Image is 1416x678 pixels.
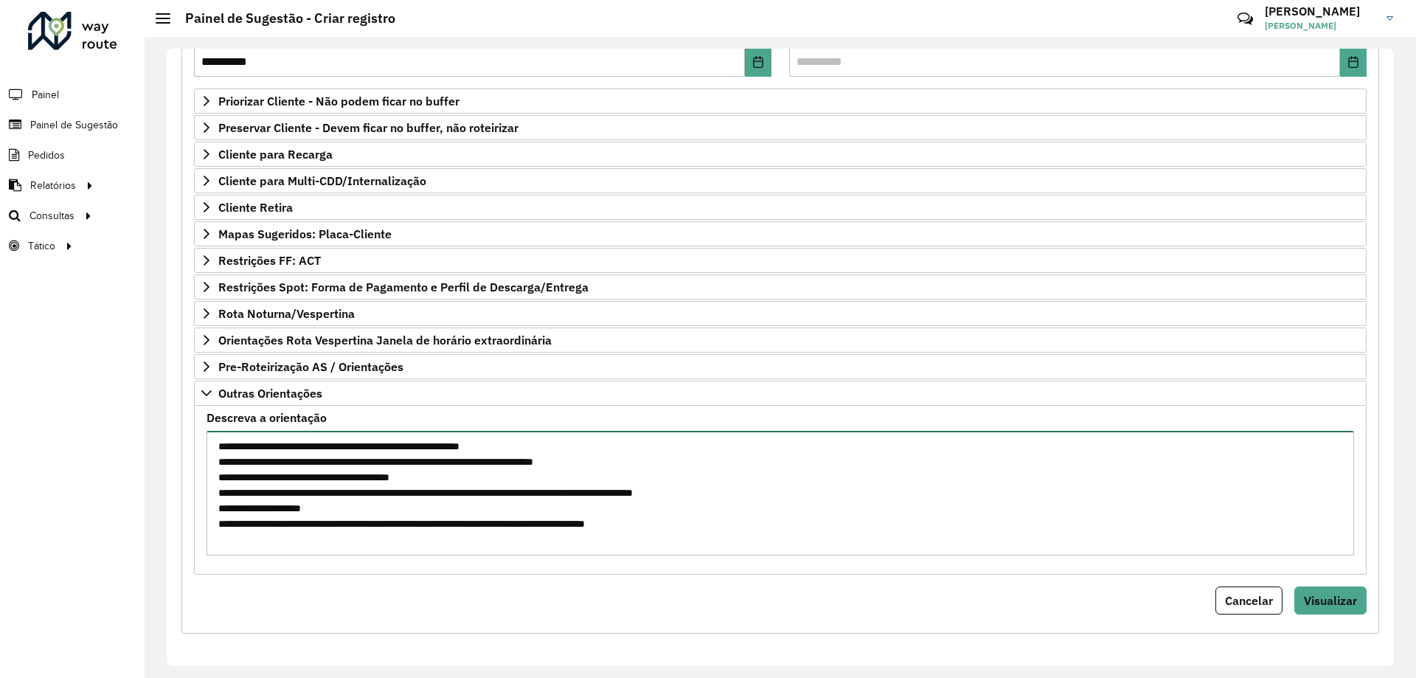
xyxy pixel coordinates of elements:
span: Pedidos [28,148,65,163]
a: Pre-Roteirização AS / Orientações [194,354,1367,379]
a: Cliente para Recarga [194,142,1367,167]
span: [PERSON_NAME] [1265,19,1375,32]
a: Outras Orientações [194,381,1367,406]
span: Cliente para Recarga [218,148,333,160]
span: Painel [32,87,59,103]
button: Choose Date [745,47,771,77]
span: Mapas Sugeridos: Placa-Cliente [218,228,392,240]
span: Rota Noturna/Vespertina [218,308,355,319]
span: Restrições FF: ACT [218,255,321,266]
a: Contato Rápido [1229,3,1261,35]
button: Cancelar [1215,587,1283,615]
div: Outras Orientações [194,406,1367,575]
a: Priorizar Cliente - Não podem ficar no buffer [194,89,1367,114]
span: Tático [28,238,55,254]
span: Outras Orientações [218,387,322,399]
span: Relatórios [30,178,76,193]
span: Painel de Sugestão [30,117,118,133]
button: Choose Date [1340,47,1367,77]
a: Orientações Rota Vespertina Janela de horário extraordinária [194,328,1367,353]
h2: Painel de Sugestão - Criar registro [170,10,395,27]
span: Cliente Retira [218,201,293,213]
button: Visualizar [1294,587,1367,615]
span: Preservar Cliente - Devem ficar no buffer, não roteirizar [218,122,518,134]
a: Mapas Sugeridos: Placa-Cliente [194,221,1367,246]
a: Cliente Retira [194,195,1367,220]
a: Preservar Cliente - Devem ficar no buffer, não roteirizar [194,115,1367,140]
span: Visualizar [1304,593,1357,608]
span: Cancelar [1225,593,1273,608]
span: Consultas [29,208,74,224]
a: Cliente para Multi-CDD/Internalização [194,168,1367,193]
a: Rota Noturna/Vespertina [194,301,1367,326]
span: Pre-Roteirização AS / Orientações [218,361,403,373]
span: Priorizar Cliente - Não podem ficar no buffer [218,95,459,107]
span: Restrições Spot: Forma de Pagamento e Perfil de Descarga/Entrega [218,281,589,293]
h3: [PERSON_NAME] [1265,4,1375,18]
span: Orientações Rota Vespertina Janela de horário extraordinária [218,334,552,346]
a: Restrições Spot: Forma de Pagamento e Perfil de Descarga/Entrega [194,274,1367,300]
label: Descreva a orientação [206,409,327,426]
a: Restrições FF: ACT [194,248,1367,273]
span: Cliente para Multi-CDD/Internalização [218,175,426,187]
